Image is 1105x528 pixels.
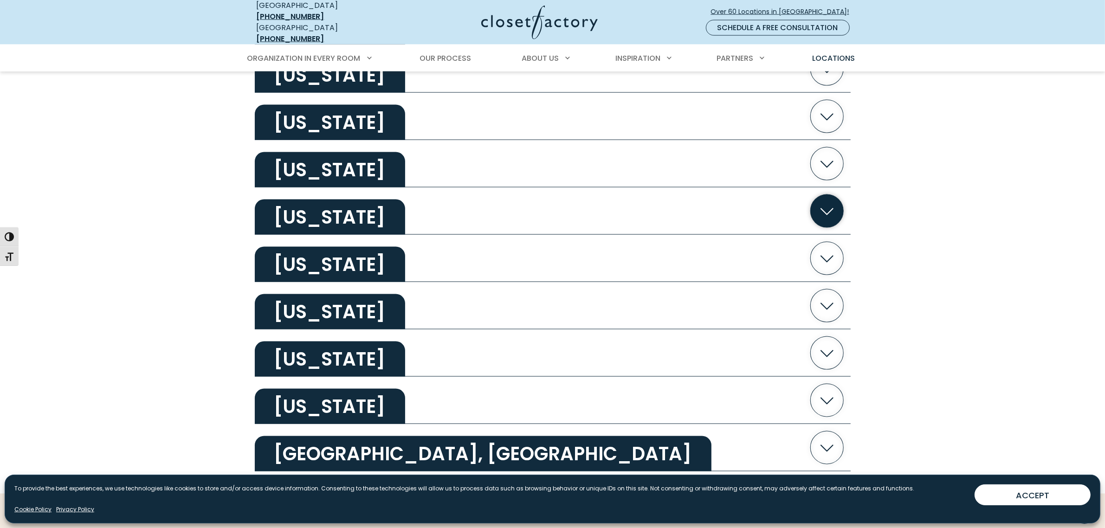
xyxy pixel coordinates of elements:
[711,4,857,20] a: Over 60 Locations in [GEOGRAPHIC_DATA]!
[255,282,851,329] button: [US_STATE]
[717,53,753,64] span: Partners
[255,105,405,140] h2: [US_STATE]
[255,200,405,235] h2: [US_STATE]
[255,235,851,282] button: [US_STATE]
[257,22,391,45] div: [GEOGRAPHIC_DATA]
[255,93,851,140] button: [US_STATE]
[711,7,857,17] span: Over 60 Locations in [GEOGRAPHIC_DATA]!
[257,33,324,44] a: [PHONE_NUMBER]
[812,53,855,64] span: Locations
[255,341,405,377] h2: [US_STATE]
[481,6,598,39] img: Closet Factory Logo
[255,140,851,187] button: [US_STATE]
[255,152,405,187] h2: [US_STATE]
[14,505,52,514] a: Cookie Policy
[257,11,324,22] a: [PHONE_NUMBER]
[255,436,711,471] h2: [GEOGRAPHIC_DATA], [GEOGRAPHIC_DATA]
[247,53,361,64] span: Organization in Every Room
[255,329,851,377] button: [US_STATE]
[706,20,850,36] a: Schedule a Free Consultation
[975,484,1091,505] button: ACCEPT
[522,53,559,64] span: About Us
[255,247,405,282] h2: [US_STATE]
[255,389,405,424] h2: [US_STATE]
[14,484,914,493] p: To provide the best experiences, we use technologies like cookies to store and/or access device i...
[255,58,405,93] h2: [US_STATE]
[420,53,471,64] span: Our Process
[615,53,660,64] span: Inspiration
[255,294,405,329] h2: [US_STATE]
[255,187,851,235] button: [US_STATE]
[56,505,94,514] a: Privacy Policy
[255,377,851,424] button: [US_STATE]
[241,45,865,71] nav: Primary Menu
[255,424,851,471] button: [GEOGRAPHIC_DATA], [GEOGRAPHIC_DATA]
